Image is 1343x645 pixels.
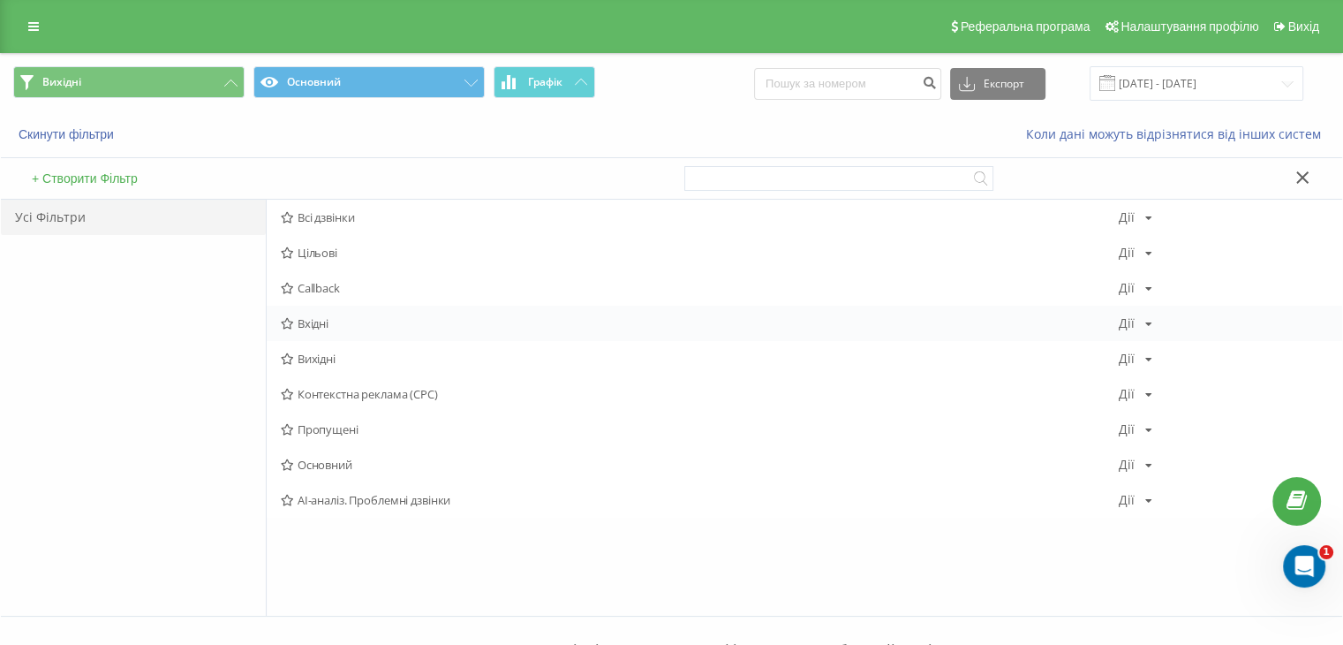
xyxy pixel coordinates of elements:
div: Дії [1119,211,1135,224]
div: Дії [1119,423,1135,436]
button: Скинути фільтри [13,126,123,142]
a: Коли дані можуть відрізнятися вiд інших систем [1026,125,1330,142]
span: 1 [1319,545,1333,559]
div: Усі Фільтри [1,200,266,235]
div: Дії [1119,459,1135,471]
button: Закрити [1290,170,1316,188]
span: Контекстна реклама (CPC) [281,388,1119,400]
span: Вхідні [281,317,1119,330]
button: Експорт [950,68,1045,100]
span: Вихід [1288,19,1319,34]
span: Реферальна програма [961,19,1090,34]
div: Дії [1119,247,1135,259]
input: Пошук за номером [754,68,941,100]
span: Цільові [281,247,1119,259]
span: Графік [528,76,562,88]
button: Основний [253,66,485,98]
button: Графік [494,66,595,98]
iframe: Intercom live chat [1283,545,1325,588]
div: Дії [1119,388,1135,400]
button: Вихідні [13,66,245,98]
span: Налаштування профілю [1120,19,1258,34]
span: Всі дзвінки [281,211,1119,224]
span: Пропущені [281,423,1119,436]
span: Callback [281,282,1119,294]
span: Основний [281,459,1119,471]
span: AI-аналіз. Проблемні дзвінки [281,494,1119,506]
div: Дії [1119,494,1135,506]
div: Дії [1119,317,1135,330]
span: Вихідні [42,75,81,89]
div: Дії [1119,282,1135,294]
span: Вихідні [281,353,1119,365]
div: Дії [1119,353,1135,365]
button: + Створити Фільтр [26,171,143,186]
